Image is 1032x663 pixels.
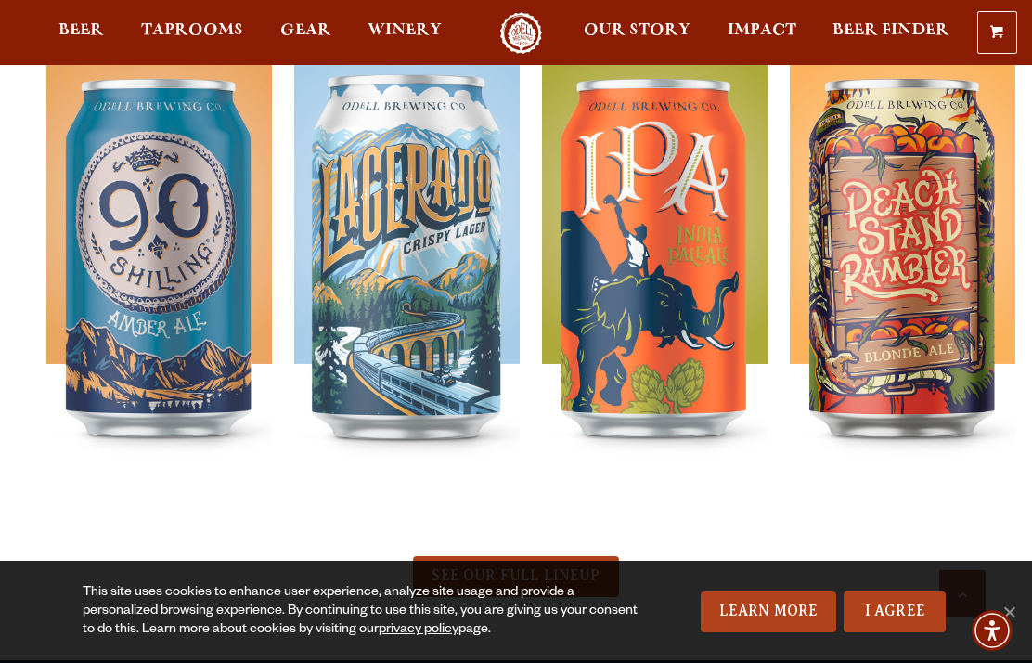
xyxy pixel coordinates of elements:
span: Beer [58,23,104,38]
span: Winery [368,23,442,38]
img: 90 Shilling Ale [46,45,272,509]
span: Beer Finder [832,23,949,38]
a: Impact [716,12,808,54]
a: Taprooms [129,12,255,54]
a: Our Story [572,12,703,54]
a: privacy policy [379,623,458,638]
span: Impact [728,23,796,38]
a: Beer [46,12,116,54]
span: Our Story [584,23,690,38]
span: Taprooms [141,23,243,38]
div: Accessibility Menu [972,610,1013,651]
a: Odell Home [486,12,556,54]
a: Beer Finder [820,12,961,54]
img: IPA [542,45,768,509]
a: I Agree [844,591,946,632]
span: Gear [280,23,331,38]
a: Learn More [701,591,837,632]
a: Gear [268,12,343,54]
img: Peach Stand Rambler [790,45,1015,509]
img: Lagerado [294,45,520,509]
div: This site uses cookies to enhance user experience, analyze site usage and provide a personalized ... [83,584,646,640]
a: SEE OUR FULL LINEUP [413,556,618,597]
a: Winery [355,12,454,54]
